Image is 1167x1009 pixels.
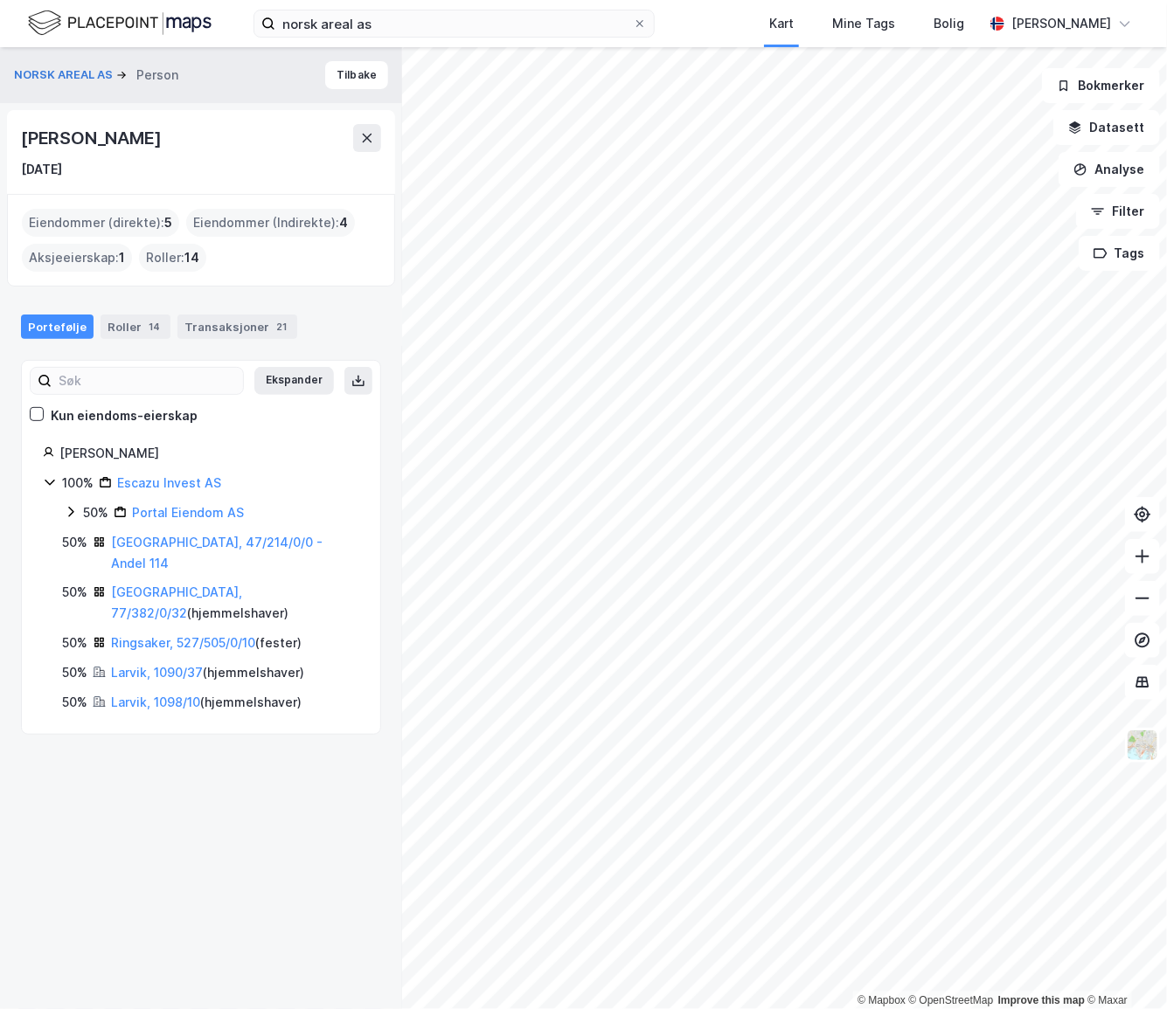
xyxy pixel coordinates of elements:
[111,665,203,680] a: Larvik, 1090/37
[184,247,199,268] span: 14
[164,212,172,233] span: 5
[117,475,221,490] a: Escazu Invest AS
[111,535,323,570] a: [GEOGRAPHIC_DATA], 47/214/0/0 - Andel 114
[62,662,87,683] div: 50%
[1042,68,1160,103] button: Bokmerker
[186,209,355,237] div: Eiendommer (Indirekte) :
[111,582,359,624] div: ( hjemmelshaver )
[28,8,212,38] img: logo.f888ab2527a4732fd821a326f86c7f29.svg
[275,10,633,37] input: Søk på adresse, matrikkel, gårdeiere, leietakere eller personer
[22,244,132,272] div: Aksjeeierskap :
[21,159,62,180] div: [DATE]
[21,314,94,339] div: Portefølje
[1079,236,1160,271] button: Tags
[52,368,243,394] input: Søk
[339,212,348,233] span: 4
[119,247,125,268] span: 1
[1080,925,1167,1009] iframe: Chat Widget
[132,505,244,520] a: Portal Eiendom AS
[62,692,87,713] div: 50%
[1053,110,1160,145] button: Datasett
[998,994,1085,1006] a: Improve this map
[22,209,179,237] div: Eiendommer (direkte) :
[139,244,206,272] div: Roller :
[1059,152,1160,187] button: Analyse
[111,662,304,683] div: ( hjemmelshaver )
[145,318,163,335] div: 14
[83,502,108,523] div: 50%
[136,65,178,86] div: Person
[177,314,297,339] div: Transaksjoner
[273,318,290,335] div: 21
[1011,13,1111,34] div: [PERSON_NAME]
[62,473,94,494] div: 100%
[111,692,302,713] div: ( hjemmelshaver )
[325,61,388,89] button: Tilbake
[858,994,906,1006] a: Mapbox
[101,314,170,339] div: Roller
[62,582,87,603] div: 50%
[909,994,994,1006] a: OpenStreetMap
[51,405,198,426] div: Kun eiendoms-eierskap
[934,13,964,34] div: Bolig
[21,124,164,152] div: [PERSON_NAME]
[111,695,200,709] a: Larvik, 1098/10
[769,13,794,34] div: Kart
[59,443,359,464] div: [PERSON_NAME]
[111,632,302,653] div: ( fester )
[111,635,255,650] a: Ringsaker, 527/505/0/10
[111,584,242,620] a: [GEOGRAPHIC_DATA], 77/382/0/32
[1126,729,1159,762] img: Z
[62,532,87,553] div: 50%
[62,632,87,653] div: 50%
[254,367,334,395] button: Ekspander
[1076,194,1160,229] button: Filter
[14,66,116,84] button: NORSK AREAL AS
[832,13,895,34] div: Mine Tags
